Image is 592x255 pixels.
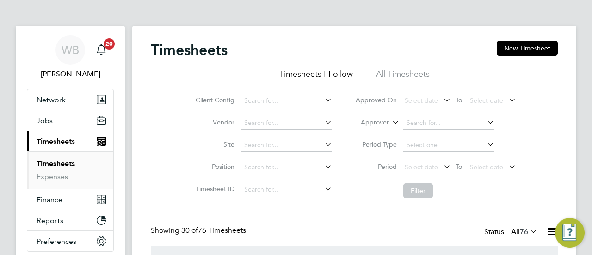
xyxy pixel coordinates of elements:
[355,140,397,149] label: Period Type
[347,118,389,127] label: Approver
[193,140,234,149] label: Site
[27,68,114,80] span: Warwick Buckley
[27,131,113,151] button: Timesheets
[241,183,332,196] input: Search for...
[92,35,111,65] a: 20
[193,185,234,193] label: Timesheet ID
[241,94,332,107] input: Search for...
[37,172,68,181] a: Expenses
[37,116,53,125] span: Jobs
[193,118,234,126] label: Vendor
[37,216,63,225] span: Reports
[27,231,113,251] button: Preferences
[555,218,585,248] button: Engage Resource Center
[484,226,539,239] div: Status
[181,226,246,235] span: 76 Timesheets
[453,94,465,106] span: To
[355,162,397,171] label: Period
[37,159,75,168] a: Timesheets
[37,237,76,246] span: Preferences
[241,117,332,130] input: Search for...
[355,96,397,104] label: Approved On
[193,96,234,104] label: Client Config
[62,44,79,56] span: WB
[403,183,433,198] button: Filter
[403,139,494,152] input: Select one
[27,151,113,189] div: Timesheets
[470,163,503,171] span: Select date
[27,189,113,210] button: Finance
[405,163,438,171] span: Select date
[241,139,332,152] input: Search for...
[151,41,228,59] h2: Timesheets
[405,96,438,105] span: Select date
[181,226,198,235] span: 30 of
[376,68,430,85] li: All Timesheets
[27,89,113,110] button: Network
[27,110,113,131] button: Jobs
[27,35,114,80] a: WB[PERSON_NAME]
[470,96,503,105] span: Select date
[241,161,332,174] input: Search for...
[37,95,66,104] span: Network
[193,162,234,171] label: Position
[27,210,113,230] button: Reports
[403,117,494,130] input: Search for...
[104,38,115,50] span: 20
[453,161,465,173] span: To
[37,137,75,146] span: Timesheets
[511,227,537,236] label: All
[497,41,558,56] button: New Timesheet
[151,226,248,236] div: Showing
[279,68,353,85] li: Timesheets I Follow
[520,227,528,236] span: 76
[37,195,62,204] span: Finance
